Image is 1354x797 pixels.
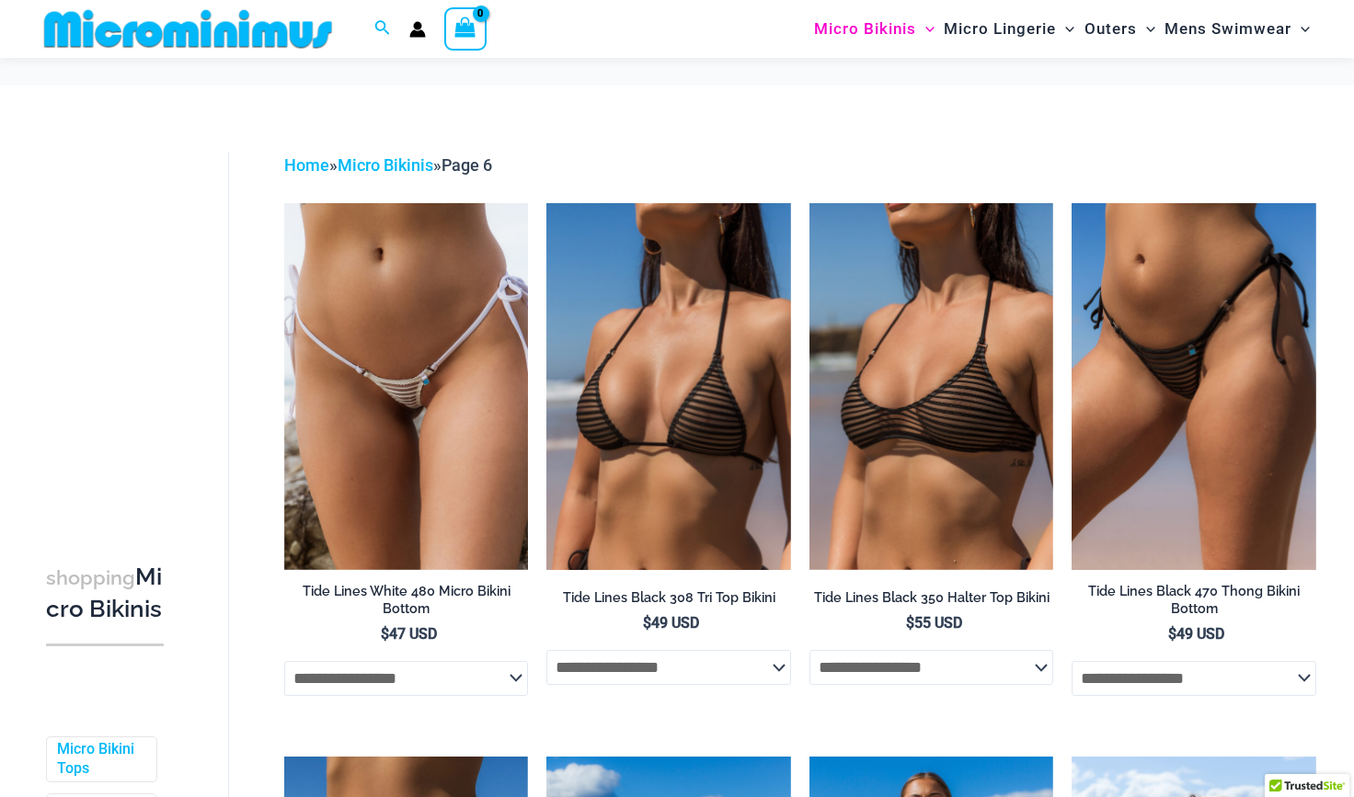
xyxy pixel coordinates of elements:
a: View Shopping Cart, empty [444,7,487,50]
a: Micro BikinisMenu ToggleMenu Toggle [809,6,939,52]
span: $ [906,614,914,632]
a: Micro Bikini Tops [57,740,143,779]
h2: Tide Lines Black 350 Halter Top Bikini [809,589,1054,607]
span: » » [284,155,492,175]
a: Home [284,155,329,175]
h2: Tide Lines White 480 Micro Bikini Bottom [284,583,529,617]
img: Tide Lines Black 308 Tri Top 01 [546,203,791,569]
iframe: TrustedSite Certified [46,137,212,505]
bdi: 49 USD [643,614,699,632]
span: Menu Toggle [1291,6,1310,52]
span: Outers [1084,6,1137,52]
a: Mens SwimwearMenu ToggleMenu Toggle [1160,6,1314,52]
span: Page 6 [442,155,492,175]
a: Micro Bikinis [338,155,433,175]
img: MM SHOP LOGO FLAT [37,8,339,50]
img: Tide Lines Black 470 Thong 01 [1072,203,1316,569]
bdi: 47 USD [381,625,437,643]
span: $ [381,625,389,643]
span: shopping [46,566,135,589]
a: Tide Lines White 480 Micro Bikini Bottom [284,583,529,624]
h2: Tide Lines Black 308 Tri Top Bikini [546,589,791,607]
span: Menu Toggle [1137,6,1155,52]
span: Mens Swimwear [1165,6,1291,52]
h3: Micro Bikinis [46,562,164,625]
a: Tide Lines Black 470 Thong Bikini Bottom [1072,583,1316,624]
a: Tide Lines Black 308 Tri Top 01Tide Lines Black 308 Tri Top 470 Thong 03Tide Lines Black 308 Tri ... [546,203,791,569]
bdi: 55 USD [906,614,962,632]
a: Tide Lines Black 308 Tri Top Bikini [546,589,791,613]
span: Menu Toggle [1056,6,1074,52]
a: Search icon link [374,17,391,40]
span: $ [643,614,651,632]
bdi: 49 USD [1168,625,1224,643]
a: Tide Lines Black 350 Halter Top 01Tide Lines Black 350 Halter Top 480 Micro 01Tide Lines Black 35... [809,203,1054,569]
a: Account icon link [409,21,426,38]
nav: Site Navigation [807,3,1317,55]
span: Menu Toggle [916,6,935,52]
a: Tide Lines Black 350 Halter Top Bikini [809,589,1054,613]
a: OutersMenu ToggleMenu Toggle [1080,6,1160,52]
a: Tide Lines White 480 Micro 01Tide Lines White 480 Micro 02Tide Lines White 480 Micro 02 [284,203,529,569]
span: Micro Lingerie [944,6,1056,52]
a: Micro LingerieMenu ToggleMenu Toggle [939,6,1079,52]
h2: Tide Lines Black 470 Thong Bikini Bottom [1072,583,1316,617]
img: Tide Lines White 480 Micro 01 [284,203,529,569]
span: Micro Bikinis [814,6,916,52]
span: $ [1168,625,1176,643]
img: Tide Lines Black 350 Halter Top 01 [809,203,1054,569]
a: Tide Lines Black 470 Thong 01Tide Lines Black 470 Thong 02Tide Lines Black 470 Thong 02 [1072,203,1316,569]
